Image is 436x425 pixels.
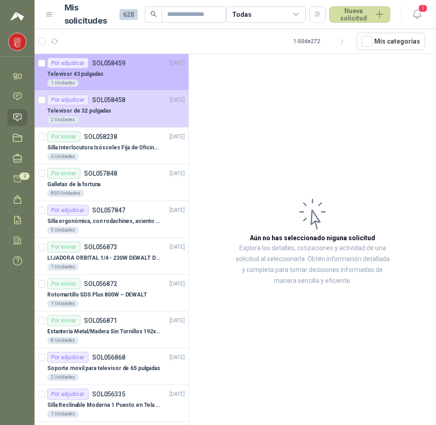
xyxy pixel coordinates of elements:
p: [DATE] [169,390,185,399]
p: Rotomartillo SDS Plus 800W – DEWALT [47,291,147,299]
p: [DATE] [169,353,185,362]
span: 628 [119,9,138,20]
a: Por enviarSOL056873[DATE] LIJADORA ORBITAL 1/4 - 230W DEWALT DWE6411-B31 Unidades [35,238,188,275]
p: LIJADORA ORBITAL 1/4 - 230W DEWALT DWE6411-B3 [47,254,160,262]
div: 1 Unidades [47,410,79,418]
span: search [150,11,157,17]
p: [DATE] [169,59,185,68]
span: 1 [418,4,428,13]
p: SOL056335 [92,391,125,397]
p: SOL056871 [84,317,117,324]
a: Por enviarSOL056871[DATE] Estantería Metal/Madera Sin Tornillos 192x100x50 cm 5 Niveles Gris8 Uni... [35,311,188,348]
p: Explora los detalles, cotizaciones y actividad de una solicitud al seleccionarla. Obtén informaci... [234,243,391,287]
a: 2 [7,170,27,187]
img: Logo peakr [10,11,24,22]
p: Galletas de la fortuna [47,180,100,189]
div: 850 Unidades [47,190,84,197]
div: Por enviar [47,168,80,179]
div: Por adjudicar [47,389,89,400]
p: SOL058238 [84,133,117,140]
div: 6 Unidades [47,153,79,160]
p: Soporte movil para televisor de 65 pulgadas [47,364,160,373]
p: Silla ergonómica, con rodachines, asiento ajustable en altura, espaldar alto, [47,217,160,226]
p: SOL058459 [92,60,125,66]
a: Por enviarSOL058238[DATE] Silla Interlocutora Isósceles Fija de Oficina Tela Negra Just Home Coll... [35,128,188,164]
p: [DATE] [169,206,185,215]
p: SOL058458 [92,97,125,103]
a: Por enviarSOL056872[DATE] Rotomartillo SDS Plus 800W – DEWALT1 Unidades [35,275,188,311]
h3: Aún no has seleccionado niguna solicitud [250,233,375,243]
img: Company Logo [9,33,26,50]
p: Televisor 43 pulgadas [47,70,103,79]
button: Mís categorías [357,33,425,50]
p: SOL056872 [84,281,117,287]
button: 1 [409,6,425,23]
a: Por adjudicarSOL056868[DATE] Soporte movil para televisor de 65 pulgadas2 Unidades [35,348,188,385]
div: Por adjudicar [47,352,89,363]
div: 5 Unidades [47,227,79,234]
a: Por adjudicarSOL057847[DATE] Silla ergonómica, con rodachines, asiento ajustable en altura, espal... [35,201,188,238]
p: Estantería Metal/Madera Sin Tornillos 192x100x50 cm 5 Niveles Gris [47,327,160,336]
div: 1 Unidades [47,79,79,87]
div: Por enviar [47,242,80,252]
div: Por enviar [47,278,80,289]
p: SOL056873 [84,244,117,250]
div: 1 Unidades [47,300,79,307]
span: 2 [20,173,30,180]
p: [DATE] [169,316,185,325]
h1: Mis solicitudes [64,1,113,28]
button: Nueva solicitud [329,6,390,23]
p: SOL057847 [92,207,125,213]
p: SOL056868 [92,354,125,361]
div: Por adjudicar [47,94,89,105]
p: [DATE] [169,96,185,104]
a: Por adjudicarSOL056335[DATE] Silla Reclinable Moderna 1 Puesto en Tela Mecánica Praxis Elite Livi... [35,385,188,422]
div: Todas [232,10,251,20]
div: Por enviar [47,315,80,326]
p: [DATE] [169,169,185,178]
div: 8 Unidades [47,337,79,344]
p: Silla Interlocutora Isósceles Fija de Oficina Tela Negra Just Home Collection [47,143,160,152]
p: [DATE] [169,280,185,288]
div: Por adjudicar [47,58,89,69]
div: Por enviar [47,131,80,142]
div: 1 - 50 de 272 [293,34,349,49]
p: [DATE] [169,243,185,252]
p: SOL057848 [84,170,117,177]
p: Televisor de 32 pulgadas [47,107,111,115]
p: [DATE] [169,133,185,141]
div: 2 Unidades [47,374,79,381]
p: Silla Reclinable Moderna 1 Puesto en Tela Mecánica Praxis Elite Living [47,401,160,410]
div: Por adjudicar [47,205,89,216]
a: Por adjudicarSOL058458[DATE] Televisor de 32 pulgadas2 Unidades [35,91,188,128]
div: 1 Unidades [47,263,79,271]
a: Por enviarSOL057848[DATE] Galletas de la fortuna850 Unidades [35,164,188,201]
a: Por adjudicarSOL058459[DATE] Televisor 43 pulgadas1 Unidades [35,54,188,91]
div: 2 Unidades [47,116,79,124]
